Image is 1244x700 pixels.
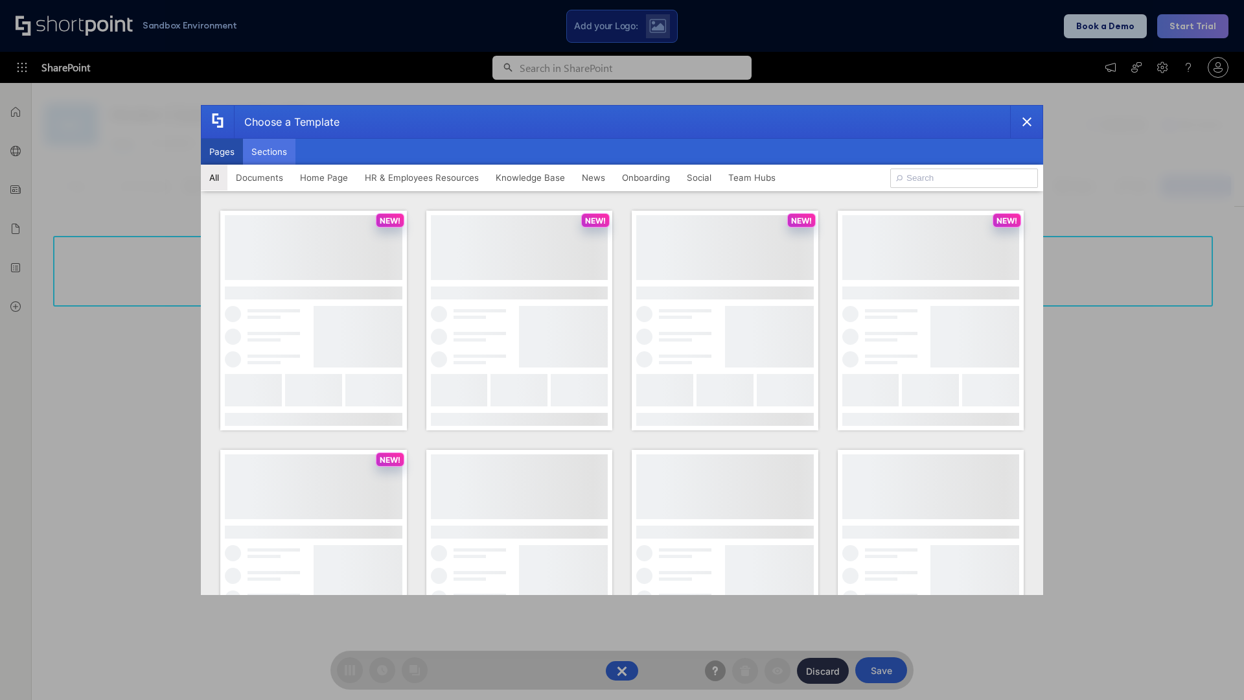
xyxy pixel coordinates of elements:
[201,165,227,191] button: All
[487,165,573,191] button: Knowledge Base
[791,216,812,226] p: NEW!
[573,165,614,191] button: News
[234,106,340,138] div: Choose a Template
[678,165,720,191] button: Social
[243,139,295,165] button: Sections
[890,169,1038,188] input: Search
[996,216,1017,226] p: NEW!
[720,165,784,191] button: Team Hubs
[356,165,487,191] button: HR & Employees Resources
[585,216,606,226] p: NEW!
[227,165,292,191] button: Documents
[292,165,356,191] button: Home Page
[614,165,678,191] button: Onboarding
[1179,638,1244,700] iframe: Chat Widget
[201,139,243,165] button: Pages
[201,105,1043,595] div: template selector
[380,455,400,465] p: NEW!
[380,216,400,226] p: NEW!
